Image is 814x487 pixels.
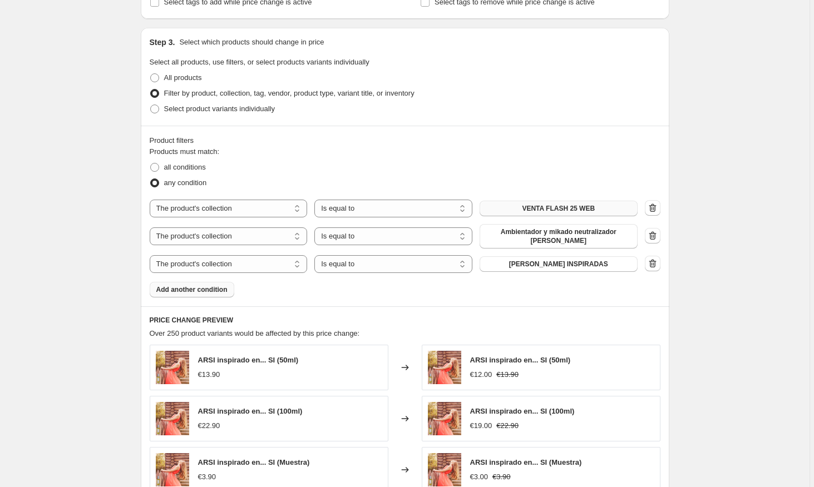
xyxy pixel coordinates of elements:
p: Select which products should change in price [179,37,324,48]
span: [PERSON_NAME] INSPIRADAS [509,260,608,269]
span: all conditions [164,163,206,171]
button: Ambientador y mikado neutralizador de olores [480,224,638,249]
span: ARSI inspirado en... SI (100ml) [198,407,303,415]
button: CASAS INSPIRADAS [480,256,638,272]
span: ARSI inspirado en... SI (Muestra) [198,458,310,466]
span: any condition [164,178,207,187]
img: arsi1_80x.jpg [428,402,461,435]
img: arsi1_80x.jpg [156,453,189,486]
span: Add another condition [156,285,228,294]
div: €12.00 [470,369,492,380]
div: €3.00 [470,471,489,483]
strike: €3.90 [492,471,511,483]
span: Select all products, use filters, or select products variants individually [150,58,369,66]
strike: €13.90 [496,369,519,380]
h2: Step 3. [150,37,175,48]
span: Ambientador y mikado neutralizador [PERSON_NAME] [486,227,631,245]
span: ARSI inspirado en... SI (100ml) [470,407,575,415]
h6: PRICE CHANGE PREVIEW [150,316,660,325]
div: €22.90 [198,420,220,431]
span: ARSI inspirado en... SI (Muestra) [470,458,582,466]
span: Select product variants individually [164,105,275,113]
div: €13.90 [198,369,220,380]
span: Over 250 product variants would be affected by this price change: [150,329,360,337]
img: arsi1_80x.jpg [156,402,189,435]
span: VENTA FLASH 25 WEB [522,204,595,213]
span: Products must match: [150,147,220,156]
img: arsi1_80x.jpg [156,351,189,384]
span: All products [164,73,202,82]
div: €19.00 [470,420,492,431]
img: arsi1_80x.jpg [428,351,461,384]
div: Product filters [150,135,660,146]
img: arsi1_80x.jpg [428,453,461,486]
span: Filter by product, collection, tag, vendor, product type, variant title, or inventory [164,89,415,97]
strike: €22.90 [496,420,519,431]
span: ARSI inspirado en... SI (50ml) [198,356,299,364]
div: €3.90 [198,471,216,483]
span: ARSI inspirado en... SI (50ml) [470,356,571,364]
button: VENTA FLASH 25 WEB [480,201,638,216]
button: Add another condition [150,282,234,297]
